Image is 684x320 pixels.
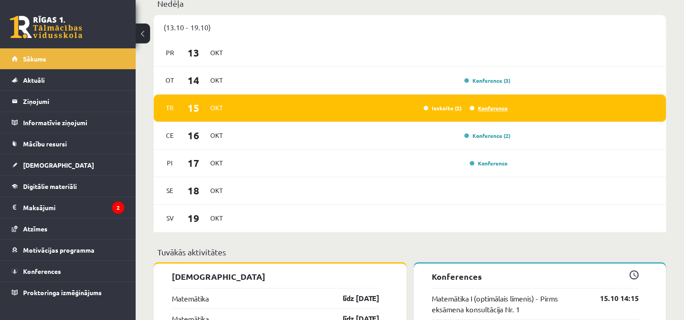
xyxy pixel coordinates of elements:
[172,293,209,304] a: Matemātika
[207,211,226,225] span: Okt
[207,156,226,170] span: Okt
[179,183,208,198] span: 18
[23,267,61,275] span: Konferences
[23,76,45,84] span: Aktuāli
[432,293,587,315] a: Matemātika I (optimālais līmenis) - Pirms eksāmena konsultācija Nr. 1
[160,184,179,198] span: Se
[160,73,179,87] span: Ot
[12,112,124,133] a: Informatīvie ziņojumi
[464,77,510,84] a: Konference (3)
[12,197,124,218] a: Maksājumi2
[464,132,510,139] a: Konference (2)
[160,101,179,115] span: Tr
[12,218,124,239] a: Atzīmes
[327,293,379,304] a: līdz [DATE]
[470,104,508,112] a: Konference
[23,246,94,254] span: Motivācijas programma
[157,246,662,258] p: Tuvākās aktivitātes
[12,70,124,90] a: Aktuāli
[179,100,208,115] span: 15
[179,45,208,60] span: 13
[23,140,67,148] span: Mācību resursi
[23,225,47,233] span: Atzīmes
[12,176,124,197] a: Digitālie materiāli
[12,282,124,303] a: Proktoringa izmēģinājums
[12,240,124,260] a: Motivācijas programma
[179,73,208,88] span: 14
[207,46,226,60] span: Okt
[207,184,226,198] span: Okt
[470,160,508,167] a: Konference
[23,182,77,190] span: Digitālie materiāli
[12,155,124,175] a: [DEMOGRAPHIC_DATA]
[12,91,124,112] a: Ziņojumi
[160,46,179,60] span: Pr
[586,293,639,304] a: 15.10 14:15
[23,91,124,112] legend: Ziņojumi
[432,270,639,282] p: Konferences
[23,288,102,296] span: Proktoringa izmēģinājums
[154,15,666,39] div: (13.10 - 19.10)
[160,156,179,170] span: Pi
[207,73,226,87] span: Okt
[179,155,208,170] span: 17
[12,133,124,154] a: Mācību resursi
[23,112,124,133] legend: Informatīvie ziņojumi
[12,261,124,282] a: Konferences
[12,48,124,69] a: Sākums
[424,104,462,112] a: Ieskaite (2)
[179,128,208,143] span: 16
[172,270,379,282] p: [DEMOGRAPHIC_DATA]
[23,197,124,218] legend: Maksājumi
[23,55,46,63] span: Sākums
[207,128,226,142] span: Okt
[207,101,226,115] span: Okt
[160,128,179,142] span: Ce
[179,211,208,226] span: 19
[23,161,94,169] span: [DEMOGRAPHIC_DATA]
[10,16,82,38] a: Rīgas 1. Tālmācības vidusskola
[112,202,124,214] i: 2
[160,211,179,225] span: Sv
